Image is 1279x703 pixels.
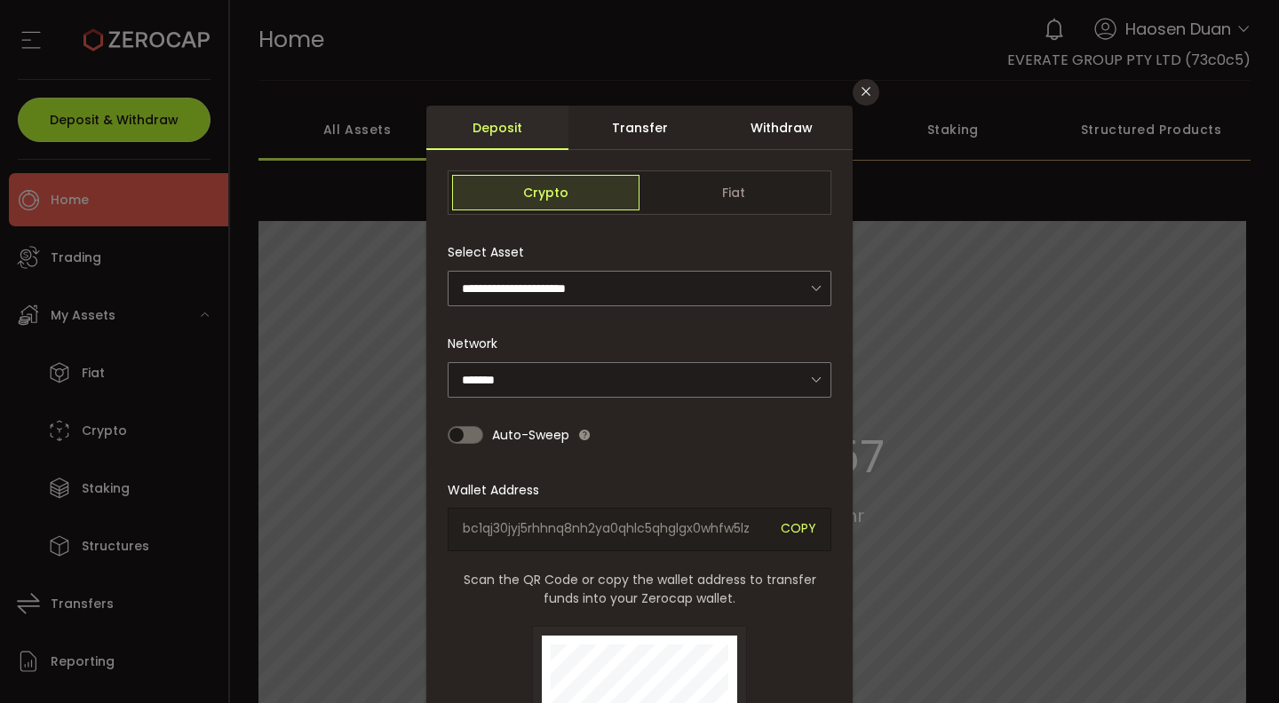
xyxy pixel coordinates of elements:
[568,106,711,150] div: Transfer
[1068,511,1279,703] iframe: Chat Widget
[463,519,767,540] span: bc1qj30jyj5rhhnq8nh2ya0qhlc5qhglgx0whfw5lz
[452,175,639,210] span: Crypto
[448,335,508,352] label: Network
[448,571,831,608] span: Scan the QR Code or copy the wallet address to transfer funds into your Zerocap wallet.
[639,175,827,210] span: Fiat
[426,106,568,150] div: Deposit
[492,417,569,453] span: Auto-Sweep
[711,106,853,150] div: Withdraw
[853,79,879,106] button: Close
[448,243,535,261] label: Select Asset
[448,481,550,499] label: Wallet Address
[781,519,816,540] span: COPY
